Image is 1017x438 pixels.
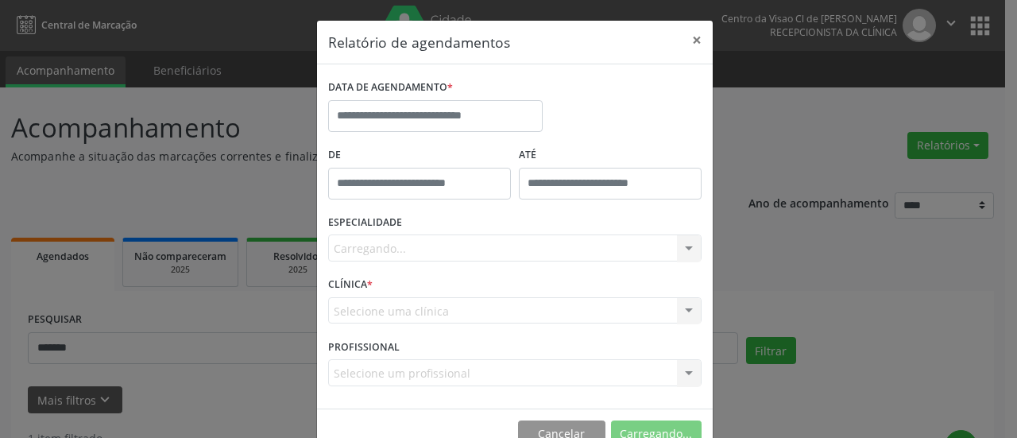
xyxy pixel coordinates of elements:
[328,211,402,235] label: ESPECIALIDADE
[328,76,453,100] label: DATA DE AGENDAMENTO
[328,32,510,52] h5: Relatório de agendamentos
[328,273,373,297] label: CLÍNICA
[328,335,400,359] label: PROFISSIONAL
[681,21,713,60] button: Close
[328,143,511,168] label: De
[519,143,702,168] label: ATÉ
